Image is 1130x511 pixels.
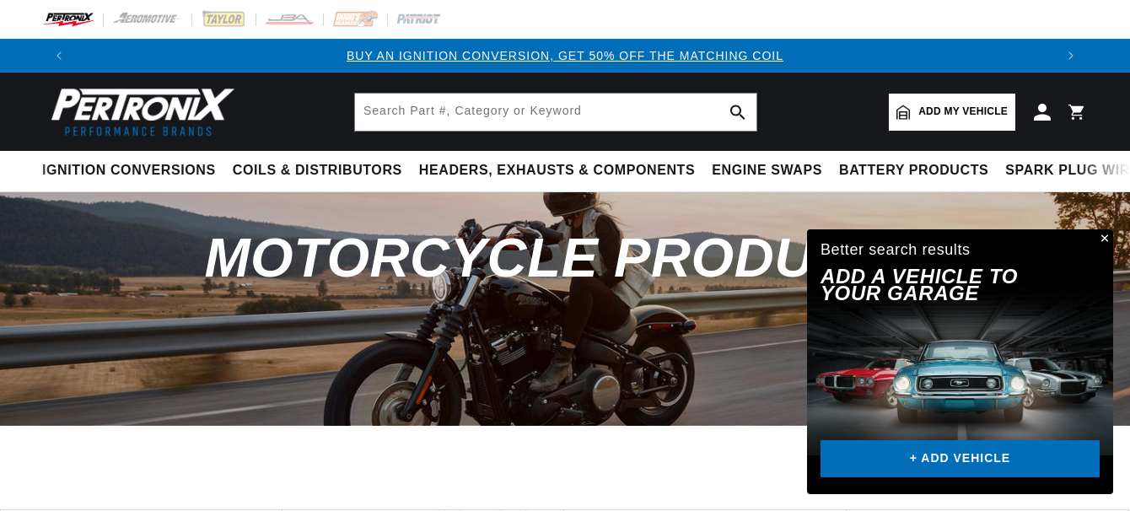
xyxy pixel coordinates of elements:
summary: Ignition Conversions [42,151,224,191]
summary: Headers, Exhausts & Components [411,151,703,191]
span: Battery Products [839,162,988,180]
a: BUY AN IGNITION CONVERSION, GET 50% OFF THE MATCHING COIL [347,49,783,62]
button: Close [1093,229,1113,250]
div: 1 of 3 [76,46,1054,65]
summary: Coils & Distributors [224,151,411,191]
input: Search Part #, Category or Keyword [355,94,756,131]
div: Announcement [76,46,1054,65]
img: Pertronix [42,83,236,141]
span: Headers, Exhausts & Components [419,162,695,180]
a: Add my vehicle [889,94,1015,131]
summary: Battery Products [831,151,997,191]
button: Translation missing: en.sections.announcements.next_announcement [1054,39,1088,73]
span: Engine Swaps [712,162,822,180]
span: Ignition Conversions [42,162,216,180]
button: Translation missing: en.sections.announcements.previous_announcement [42,39,76,73]
a: + ADD VEHICLE [821,440,1100,478]
div: Better search results [821,238,971,262]
span: Add my vehicle [918,104,1008,120]
span: Motorcycle Products [204,227,925,288]
h2: Add A VEHICLE to your garage [821,268,1057,303]
summary: Engine Swaps [703,151,831,191]
button: search button [719,94,756,131]
span: Coils & Distributors [233,162,402,180]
